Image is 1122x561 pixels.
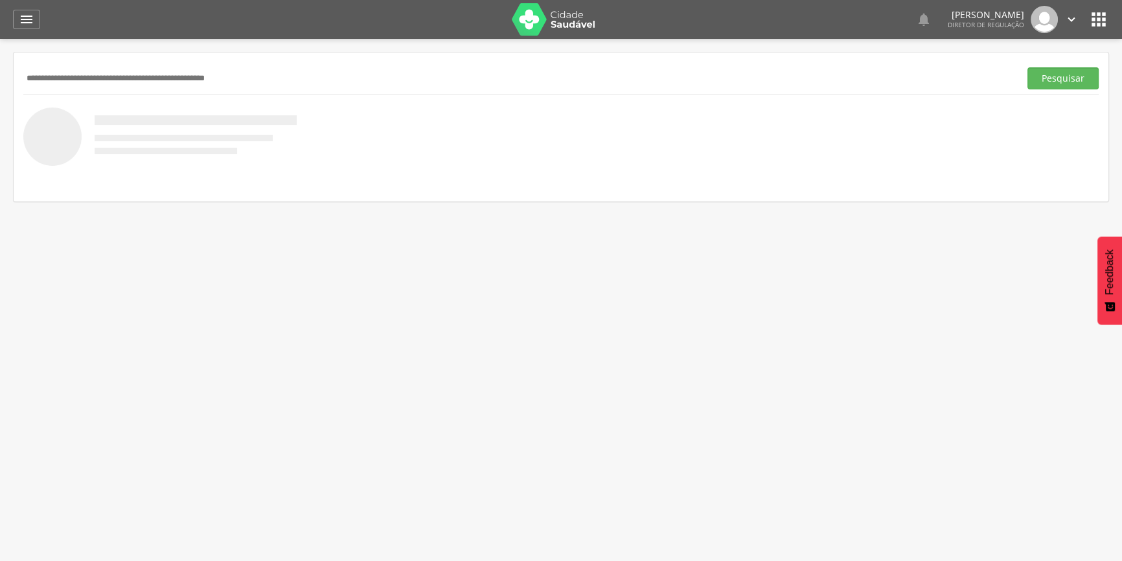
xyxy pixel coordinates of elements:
i:  [1064,12,1079,27]
i:  [19,12,34,27]
a:  [13,10,40,29]
a:  [916,6,932,33]
a:  [1064,6,1079,33]
p: [PERSON_NAME] [948,10,1024,19]
span: Diretor de regulação [948,20,1024,29]
button: Feedback - Mostrar pesquisa [1097,236,1122,325]
button: Pesquisar [1027,67,1099,89]
i:  [916,12,932,27]
i:  [1088,9,1109,30]
span: Feedback [1104,249,1116,295]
